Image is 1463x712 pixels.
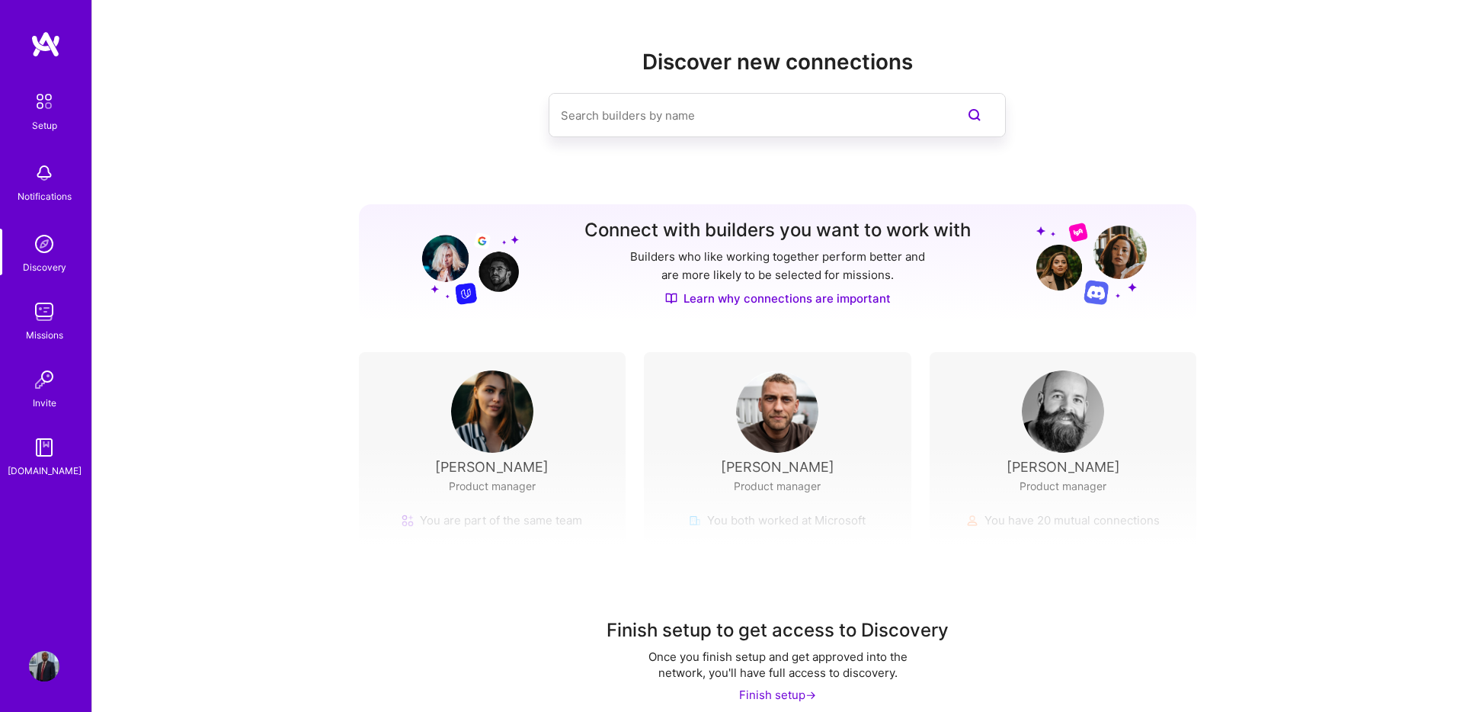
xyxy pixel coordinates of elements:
[8,463,82,479] div: [DOMAIN_NAME]
[28,85,60,117] img: setup
[18,188,72,204] div: Notifications
[1022,370,1104,453] img: User Avatar
[32,117,57,133] div: Setup
[25,651,63,682] a: User Avatar
[408,221,519,305] img: Grow your network
[561,96,933,135] input: Search builders by name
[736,370,818,453] img: User Avatar
[665,290,891,306] a: Learn why connections are important
[965,106,984,124] i: icon SearchPurple
[33,395,56,411] div: Invite
[584,220,971,242] h3: Connect with builders you want to work with
[29,229,59,259] img: discovery
[29,158,59,188] img: bell
[665,292,677,305] img: Discover
[26,327,63,343] div: Missions
[451,370,533,453] img: User Avatar
[627,248,928,284] p: Builders who like working together perform better and are more likely to be selected for missions.
[29,432,59,463] img: guide book
[739,687,816,703] div: Finish setup ->
[626,649,930,681] div: Once you finish setup and get approved into the network, you'll have full access to discovery.
[1036,222,1147,305] img: Grow your network
[30,30,61,58] img: logo
[23,259,66,275] div: Discovery
[29,364,59,395] img: Invite
[359,50,1197,75] h2: Discover new connections
[29,651,59,682] img: User Avatar
[29,297,59,327] img: teamwork
[607,618,949,643] div: Finish setup to get access to Discovery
